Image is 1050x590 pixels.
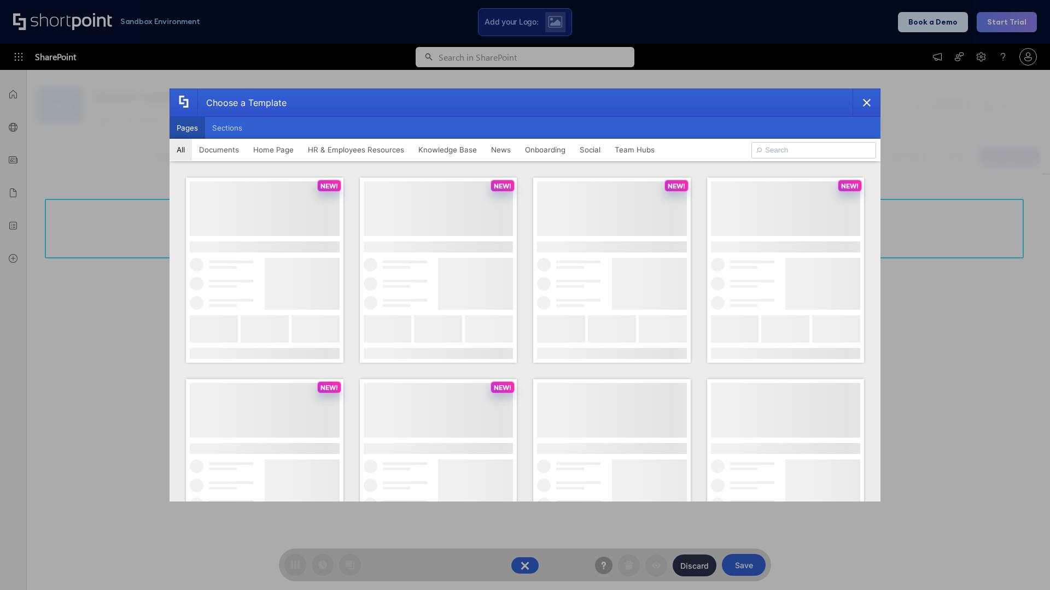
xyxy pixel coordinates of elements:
[853,463,1050,590] iframe: Chat Widget
[197,89,287,116] div: Choose a Template
[411,139,484,161] button: Knowledge Base
[484,139,518,161] button: News
[494,182,511,190] p: NEW!
[494,383,511,392] p: NEW!
[170,117,205,139] button: Pages
[608,139,662,161] button: Team Hubs
[668,182,685,190] p: NEW!
[205,117,249,139] button: Sections
[192,139,246,161] button: Documents
[170,139,192,161] button: All
[170,88,880,501] div: template selector
[301,139,411,161] button: HR & Employees Resources
[751,142,876,158] input: Search
[246,139,301,161] button: Home Page
[518,139,573,161] button: Onboarding
[320,182,338,190] p: NEW!
[320,383,338,392] p: NEW!
[841,182,859,190] p: NEW!
[573,139,608,161] button: Social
